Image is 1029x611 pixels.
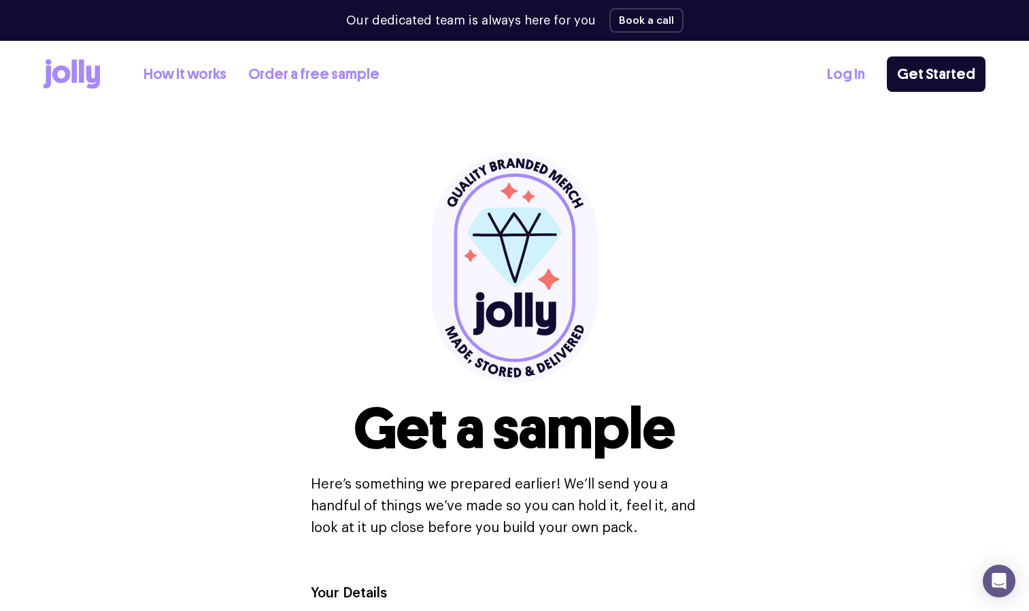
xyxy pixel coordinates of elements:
h1: Get a sample [354,400,675,457]
p: Our dedicated team is always here for you [346,12,596,30]
label: Your Details [311,584,387,604]
a: How it works [144,63,226,86]
a: Log In [827,63,865,86]
div: Open Intercom Messenger [983,565,1015,597]
a: Order a free sample [248,63,379,86]
button: Book a call [609,8,684,33]
a: Get Started [887,56,985,92]
p: Here’s something we prepared earlier! We’ll send you a handful of things we’ve made so you can ho... [311,474,719,539]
